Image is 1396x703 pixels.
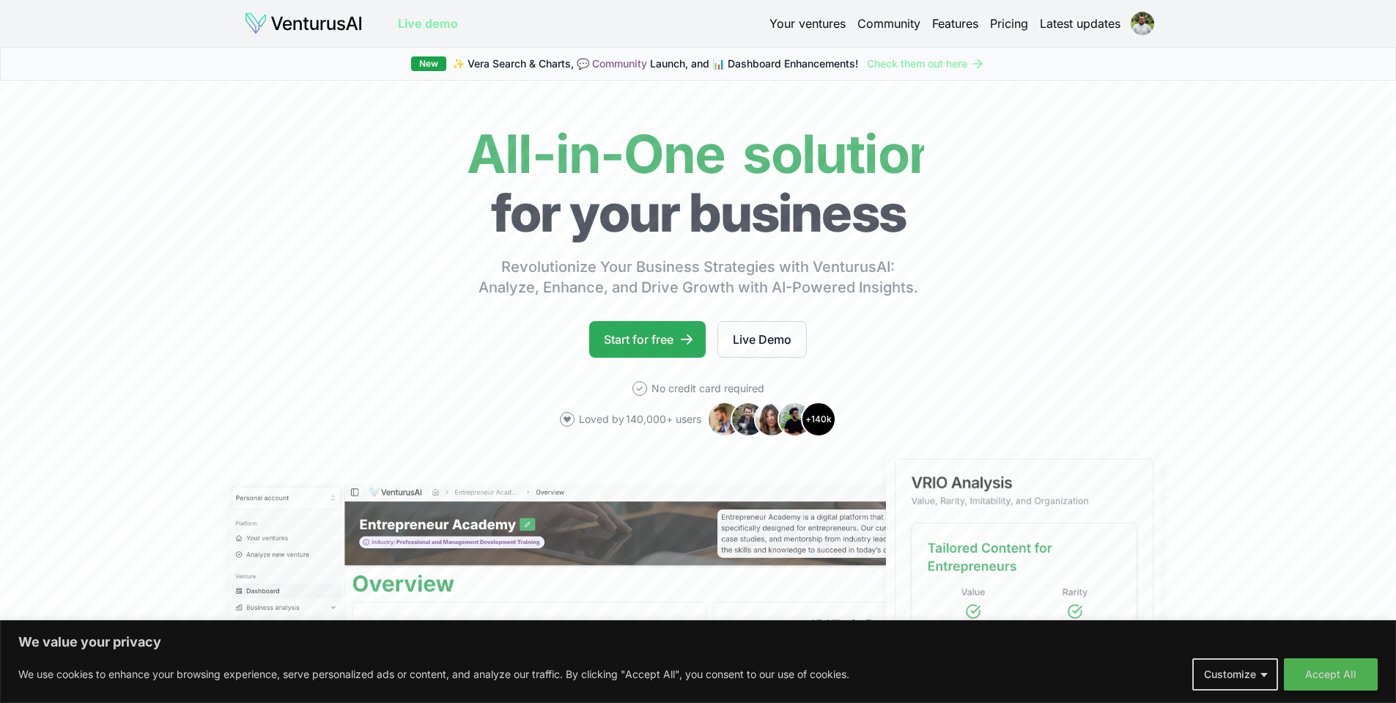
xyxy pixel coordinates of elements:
a: Start for free [589,321,706,358]
p: We use cookies to enhance your browsing experience, serve personalized ads or content, and analyz... [18,666,849,683]
a: Your ventures [769,15,846,32]
button: Accept All [1284,658,1378,691]
a: Live Demo [717,321,807,358]
button: Customize [1192,658,1278,691]
a: Check them out here [867,56,985,71]
a: Pricing [990,15,1028,32]
a: Live demo [398,15,458,32]
span: ✨ Vera Search & Charts, 💬 Launch, and 📊 Dashboard Enhancements! [452,56,858,71]
p: We value your privacy [18,633,1378,651]
img: Avatar 3 [754,402,789,437]
img: Avatar 2 [731,402,766,437]
a: Community [857,15,920,32]
a: Latest updates [1040,15,1120,32]
img: ACg8ocIjjxmAAC33Udd0tY64j8aaCQWzk-WfmIE6MOYLKuGiD4zRGCcr=s96-c [1131,12,1154,35]
img: Avatar 1 [707,402,742,437]
img: Avatar 4 [778,402,813,437]
div: New [411,56,446,71]
img: logo [244,12,363,35]
a: Features [932,15,978,32]
a: Community [592,57,647,70]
